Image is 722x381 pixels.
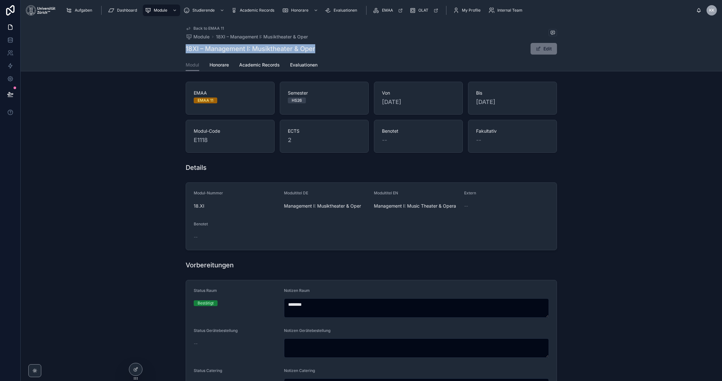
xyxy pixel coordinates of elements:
span: [DATE] [476,98,549,107]
div: scrollable content [61,3,696,17]
a: OLAT [407,5,442,16]
span: Bis [476,90,549,96]
span: Management I: Music Theater & Opera [374,203,459,209]
span: Notizen Raum [284,288,310,293]
span: OLAT [418,8,428,13]
span: Honorare [291,8,308,13]
span: EMAA [382,8,393,13]
span: Modul-Nummer [194,190,223,195]
span: Modultitel EN [374,190,398,195]
a: Internal Team [486,5,527,16]
span: E1118 [194,136,267,145]
span: EMAA [194,90,267,96]
h1: 18XI – Management I: Musiktheater & Oper [186,44,315,53]
span: Status Raum [194,288,217,293]
span: -- [476,136,481,145]
span: -- [464,203,468,209]
a: Studierende [181,5,228,16]
span: Benotet [382,128,455,134]
div: EMAA 11 [198,98,213,103]
span: -- [382,136,387,145]
span: Extern [464,190,476,195]
span: Module [154,8,167,13]
button: Edit [531,43,557,55]
span: Academic Records [239,62,280,68]
a: EMAA [371,5,406,16]
span: -- [194,234,198,240]
h1: Vorbereitungen [186,261,234,270]
a: Evaluationen [290,59,317,72]
span: Modul [186,62,199,68]
a: Academic Records [239,59,280,72]
span: Benotet [194,221,208,226]
span: Modultitel DE [284,190,308,195]
a: Honorare [280,5,321,16]
span: Academic Records [240,8,274,13]
a: 18XI – Management I: Musiktheater & Oper [216,34,308,40]
span: Aufgaben [75,8,92,13]
a: Honorare [210,59,229,72]
span: [DATE] [382,98,455,107]
span: Notizen Catering [284,368,315,373]
span: 18.XI [194,203,279,209]
span: -- [194,340,198,347]
a: Module [186,34,210,40]
span: Status Gerätebestellung [194,328,238,333]
span: Modul-Code [194,128,267,134]
span: Notizen Gerätebestellung [284,328,330,333]
a: Modul [186,59,199,71]
a: Back to EMAA 11 [186,26,224,31]
span: Module [193,34,210,40]
span: Status Catering [194,368,222,373]
span: KK [709,8,714,13]
a: Aufgaben [64,5,97,16]
a: Dashboard [106,5,141,16]
span: Semester [288,90,361,96]
h1: Details [186,163,207,172]
span: Studierende [192,8,215,13]
span: Fakultativ [476,128,549,134]
div: HS26 [292,98,302,103]
span: 2 [288,136,361,145]
span: My Profile [462,8,481,13]
span: Honorare [210,62,229,68]
div: Bestätigt [198,300,214,306]
span: Management I: Musiktheater & Oper [284,203,369,209]
span: Evaluationen [290,62,317,68]
span: Von [382,90,455,96]
span: ECTS [288,128,361,134]
a: Evaluationen [323,5,362,16]
span: Dashboard [117,8,137,13]
span: Back to EMAA 11 [193,26,224,31]
a: Academic Records [229,5,279,16]
a: Module [143,5,180,16]
a: My Profile [451,5,485,16]
img: App logo [26,5,55,15]
span: Evaluationen [334,8,357,13]
span: Internal Team [497,8,522,13]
